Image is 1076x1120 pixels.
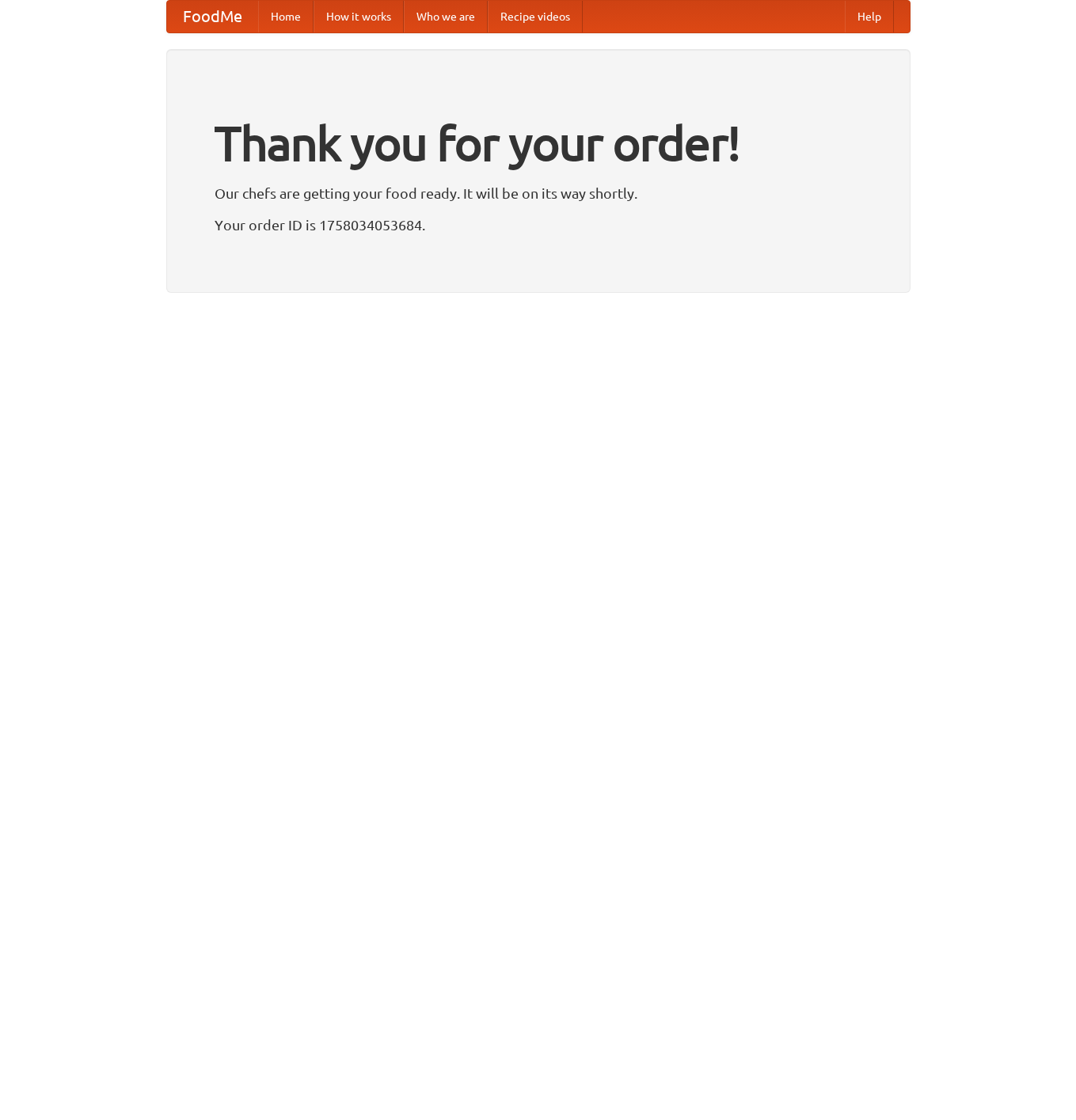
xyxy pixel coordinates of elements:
p: Our chefs are getting your food ready. It will be on its way shortly. [215,181,862,205]
a: FoodMe [167,1,258,32]
h1: Thank you for your order! [215,105,862,181]
a: Home [258,1,314,32]
a: How it works [314,1,404,32]
a: Who we are [404,1,488,32]
p: Your order ID is 1758034053684. [215,213,862,237]
a: Help [845,1,894,32]
a: Recipe videos [488,1,583,32]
